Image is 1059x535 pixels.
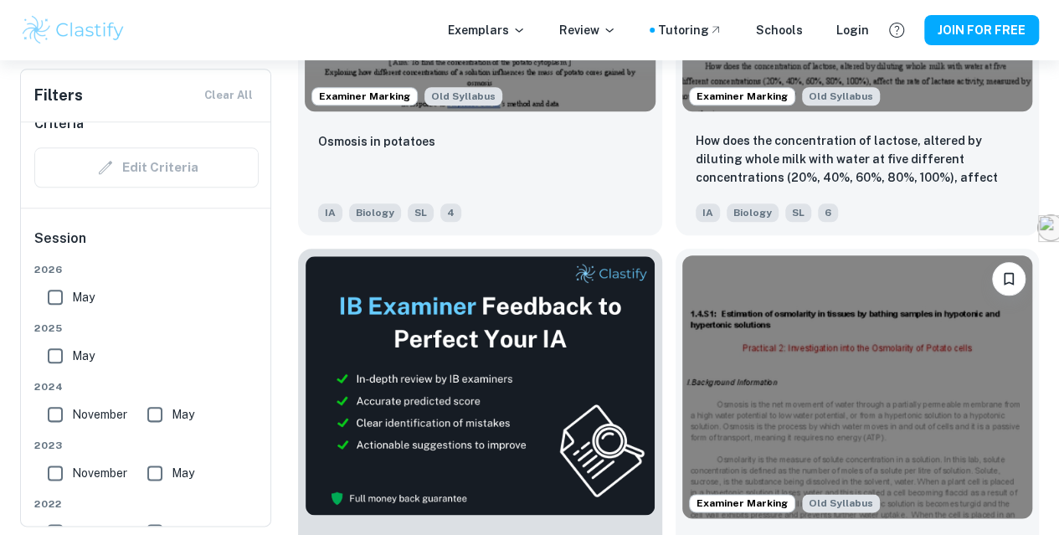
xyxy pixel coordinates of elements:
[424,87,502,105] span: Old Syllabus
[658,21,722,39] a: Tutoring
[440,203,461,222] span: 4
[34,438,259,453] span: 2023
[690,89,794,104] span: Examiner Marking
[802,494,880,512] div: Starting from the May 2025 session, the Biology IA requirements have changed. It's OK to refer to...
[836,21,869,39] a: Login
[682,255,1033,518] img: Biology IA example thumbnail: What effect will the different concentra
[34,114,84,134] h6: Criteria
[756,21,803,39] a: Schools
[690,496,794,511] span: Examiner Marking
[882,16,911,44] button: Help and Feedback
[727,203,779,222] span: Biology
[34,147,259,188] div: Criteria filters are unavailable when searching by topic
[34,84,83,107] h6: Filters
[172,405,194,424] span: May
[172,464,194,482] span: May
[34,229,259,262] h6: Session
[20,13,126,47] img: Clastify logo
[818,203,838,222] span: 6
[559,21,616,39] p: Review
[924,15,1039,45] button: JOIN FOR FREE
[448,21,526,39] p: Exemplars
[72,405,127,424] span: November
[408,203,434,222] span: SL
[72,288,95,306] span: May
[72,347,95,365] span: May
[34,321,259,336] span: 2025
[72,464,127,482] span: November
[802,87,880,105] div: Starting from the May 2025 session, the Biology IA requirements have changed. It's OK to refer to...
[34,262,259,277] span: 2026
[318,132,435,151] p: Osmosis in potatoes
[349,203,401,222] span: Biology
[312,89,417,104] span: Examiner Marking
[802,494,880,512] span: Old Syllabus
[992,262,1026,296] button: Please log in to bookmark exemplars
[34,496,259,512] span: 2022
[424,87,502,105] div: Starting from the May 2025 session, the Biology IA requirements have changed. It's OK to refer to...
[696,131,1020,188] p: How does the concentration of lactose, altered by diluting whole milk with water at five differen...
[785,203,811,222] span: SL
[34,379,259,394] span: 2024
[305,255,655,516] img: Thumbnail
[802,87,880,105] span: Old Syllabus
[318,203,342,222] span: IA
[696,203,720,222] span: IA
